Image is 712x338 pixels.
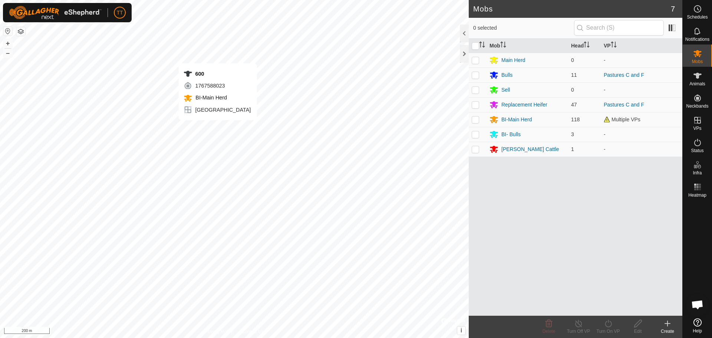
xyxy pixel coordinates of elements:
span: Animals [689,82,705,86]
span: 118 [571,117,580,122]
div: Turn Off VP [564,328,593,335]
span: 0 [571,57,574,63]
span: i [461,327,462,334]
div: 600 [184,69,251,78]
span: 1 [571,146,574,152]
button: Map Layers [16,27,25,36]
div: Create [653,328,682,335]
td: - [601,142,682,157]
h2: Mobs [473,4,671,13]
span: 11 [571,72,577,78]
p-sorticon: Activate to sort [584,43,590,49]
th: VP [601,39,682,53]
button: i [457,326,465,335]
span: 47 [571,102,577,108]
td: - [601,82,682,97]
th: Mob [487,39,568,53]
span: Neckbands [686,104,708,108]
span: 0 [571,87,574,93]
span: Help [693,329,702,333]
span: Schedules [687,15,708,19]
div: Replacement Heifer [501,101,547,109]
div: BI- Bulls [501,131,521,138]
a: Privacy Policy [205,328,233,335]
p-sorticon: Activate to sort [500,43,506,49]
img: Gallagher Logo [9,6,102,19]
span: 0 selected [473,24,574,32]
div: Edit [623,328,653,335]
span: Multiple VPs [604,117,640,122]
span: BI-Main Herd [194,95,227,101]
span: VPs [693,126,701,131]
a: Pastures C and F [604,102,644,108]
a: Pastures C and F [604,72,644,78]
span: 3 [571,131,574,137]
div: 1767588023 [184,81,251,90]
td: - [601,53,682,68]
a: Help [683,315,712,336]
div: Open chat [686,293,709,316]
p-sorticon: Activate to sort [479,43,485,49]
div: [PERSON_NAME] Cattle [501,145,559,153]
div: Main Herd [501,56,525,64]
span: Mobs [692,59,703,64]
input: Search (S) [574,20,664,36]
button: – [3,49,12,58]
div: Sell [501,86,510,94]
button: + [3,39,12,48]
span: TT [116,9,123,17]
span: Delete [543,329,556,334]
a: Contact Us [242,328,264,335]
span: Notifications [685,37,709,42]
th: Head [568,39,601,53]
span: Heatmap [688,193,706,197]
span: Infra [693,171,702,175]
div: [GEOGRAPHIC_DATA] [184,105,251,114]
p-sorticon: Activate to sort [611,43,617,49]
span: Status [691,148,703,153]
button: Reset Map [3,27,12,36]
span: 7 [671,3,675,14]
div: Turn On VP [593,328,623,335]
div: BI-Main Herd [501,116,532,124]
td: - [601,127,682,142]
div: Bulls [501,71,512,79]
